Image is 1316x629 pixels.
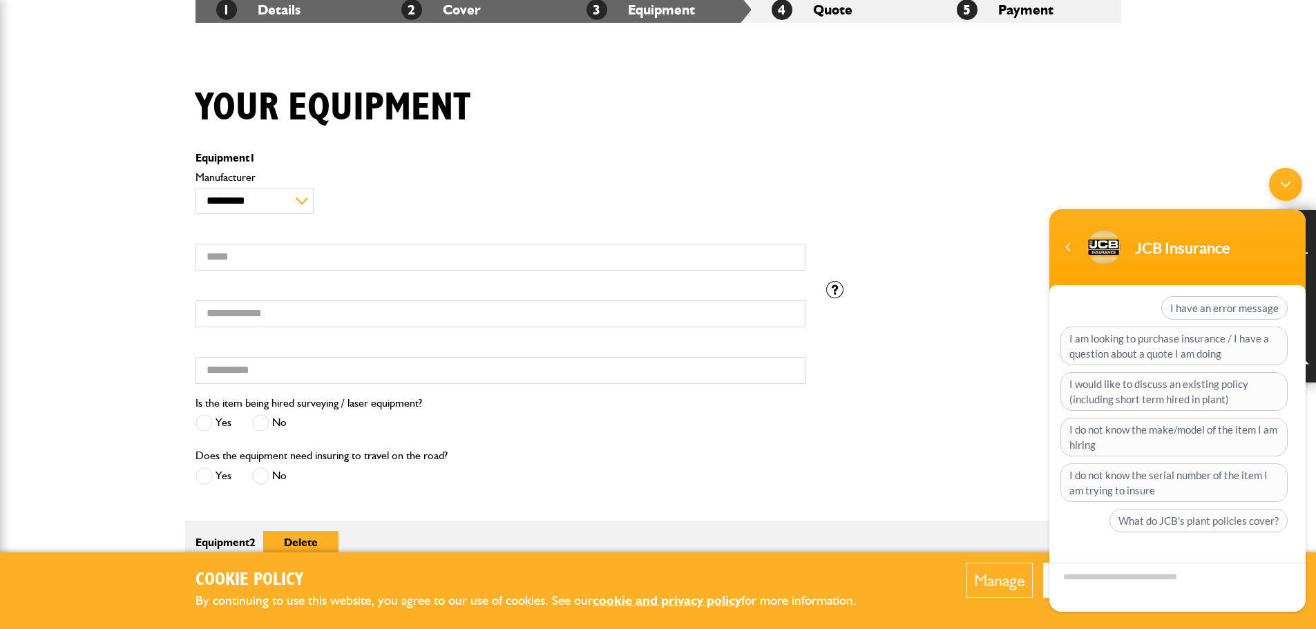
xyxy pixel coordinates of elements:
a: cookie and privacy policy [593,592,741,608]
h1: Your equipment [196,85,470,131]
button: Delete [263,531,338,554]
iframe: SalesIQ Chatwindow [1042,161,1313,619]
label: Does the equipment need insuring to travel on the road? [196,450,448,461]
p: Equipment [196,531,805,554]
label: Is the item being hired surveying / laser equipment? [196,398,422,409]
label: Manufacturer [196,172,805,183]
a: 2Cover [401,1,481,18]
p: Equipment [196,153,805,164]
span: 1 [249,151,256,164]
a: 1Details [216,1,301,18]
p: By continuing to use this website, you agree to our use of cookies. See our for more information. [196,590,879,612]
h2: Cookie Policy [196,570,879,591]
span: 2 [249,536,256,549]
button: Manage [966,563,1033,598]
label: No [252,467,287,485]
label: No [252,414,287,432]
label: Yes [196,414,231,432]
label: Yes [196,467,231,485]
